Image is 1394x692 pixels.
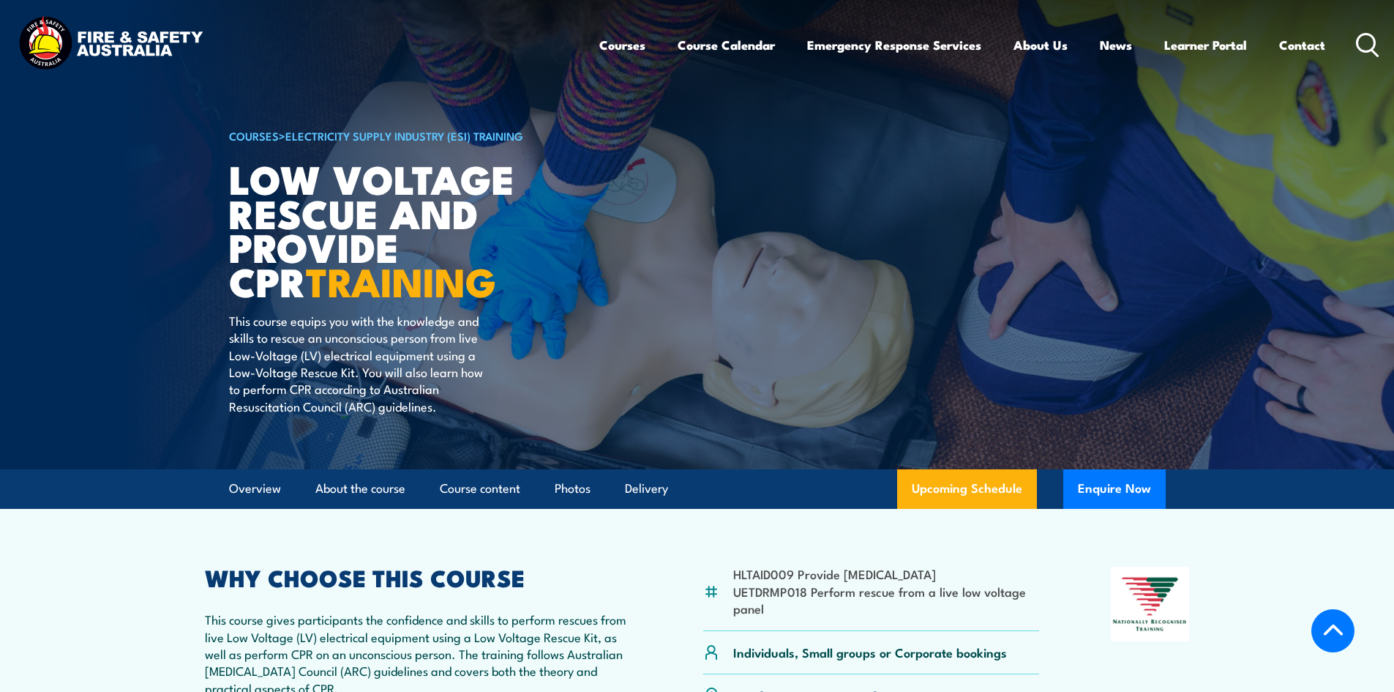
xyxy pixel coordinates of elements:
button: Enquire Now [1063,469,1166,509]
a: About the course [315,469,405,508]
a: Course content [440,469,520,508]
p: Individuals, Small groups or Corporate bookings [733,644,1007,661]
h2: WHY CHOOSE THIS COURSE [205,567,632,587]
a: Course Calendar [678,26,775,64]
p: This course equips you with the knowledge and skills to rescue an unconscious person from live Lo... [229,312,496,414]
h1: Low Voltage Rescue and Provide CPR [229,161,591,298]
a: Courses [599,26,645,64]
h6: > [229,127,591,144]
strong: TRAINING [306,250,496,310]
a: Overview [229,469,281,508]
a: News [1100,26,1132,64]
a: Learner Portal [1164,26,1247,64]
a: Electricity Supply Industry (ESI) Training [285,127,523,144]
a: Emergency Response Services [807,26,981,64]
a: COURSES [229,127,279,144]
a: Upcoming Schedule [897,469,1037,509]
a: Delivery [625,469,668,508]
li: UETDRMP018 Perform rescue from a live low voltage panel [733,583,1040,617]
img: Nationally Recognised Training logo. [1111,567,1190,641]
a: Photos [555,469,591,508]
a: Contact [1279,26,1325,64]
li: HLTAID009 Provide [MEDICAL_DATA] [733,565,1040,582]
a: About Us [1013,26,1068,64]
